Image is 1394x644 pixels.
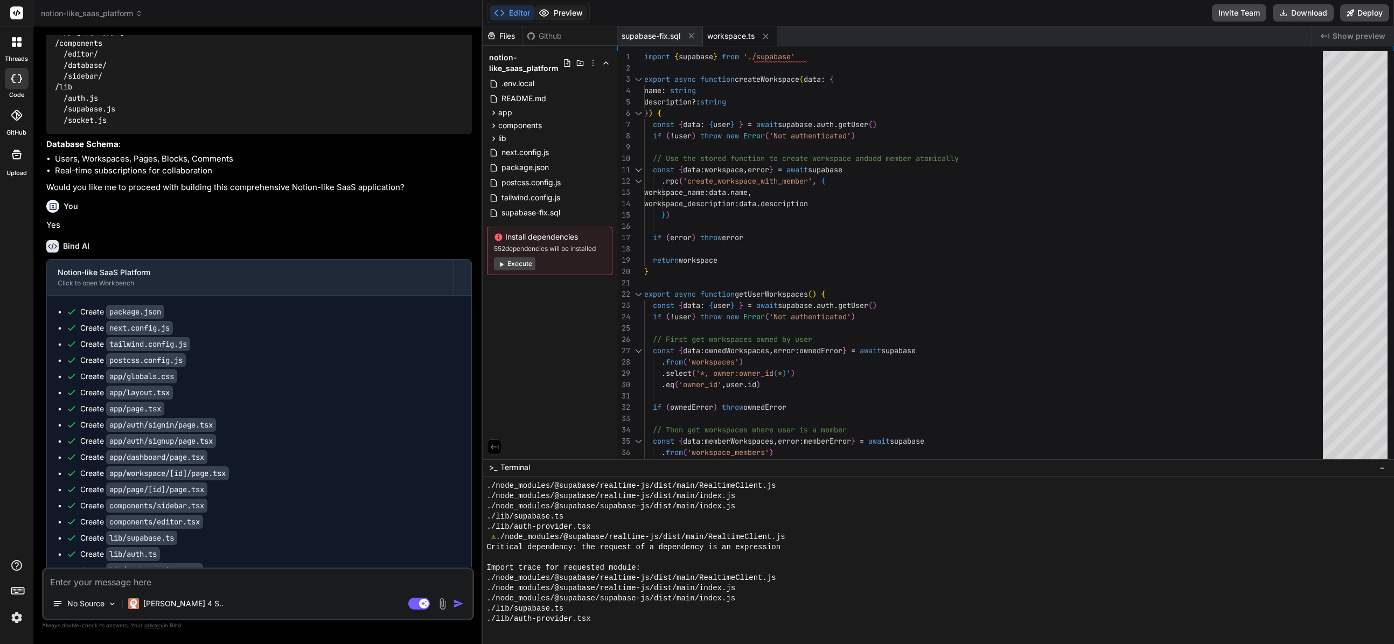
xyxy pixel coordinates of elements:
span: ) [739,357,743,367]
div: Click to open Workbench [58,279,443,288]
span: throw [700,233,722,242]
span: if [653,402,661,412]
span: const [653,165,674,174]
span: ) [692,131,696,141]
span: . [661,380,666,389]
span: ownedError [743,402,786,412]
span: error [778,436,799,446]
span: } [842,346,847,355]
span: workspace_description [644,199,735,208]
span: package.json [500,161,550,174]
div: Click to collapse the range. [631,108,645,119]
span: data [683,300,700,310]
div: 18 [617,243,630,255]
span: if [653,131,661,141]
span: new [726,312,739,321]
div: Create [80,403,164,414]
span: ( [765,131,769,141]
span: memberError [804,436,851,446]
span: await [786,165,808,174]
span: from [722,52,739,61]
div: Create [80,371,177,382]
div: Click to collapse the range. [631,436,645,447]
div: 27 [617,345,630,356]
span: throw [700,131,722,141]
span: error [773,346,795,355]
div: Create [80,323,173,333]
div: 35 [617,436,630,447]
div: 29 [617,368,630,379]
span: from [666,447,683,457]
span: { [821,289,825,299]
span: // First get workspaces owned by user [653,334,812,344]
span: : [821,74,825,84]
div: 6 [617,108,630,119]
div: Click to collapse the range. [631,74,645,85]
span: function [700,74,735,84]
span: ownedError [670,402,713,412]
div: 14 [617,198,630,209]
div: Create [80,306,164,317]
span: user [674,312,692,321]
button: Notion-like SaaS PlatformClick to open Workbench [47,260,454,295]
div: 25 [617,323,630,334]
button: Invite Team [1212,4,1266,22]
span: = [778,165,782,174]
span: name [644,86,661,95]
code: app/layout.tsx [106,386,173,400]
div: Github [522,31,567,41]
span: } [769,165,773,174]
span: Error [743,312,765,321]
div: 7 [617,119,630,130]
button: Preview [534,5,587,20]
span: notion-like_saas_platform [41,8,143,19]
p: Yes [46,219,472,232]
span: ( [683,357,687,367]
span: const [653,346,674,355]
span: } [661,210,666,220]
div: 22 [617,289,630,300]
span: getUser [838,300,868,310]
div: 34 [617,424,630,436]
span: = [748,120,752,129]
div: Click to collapse the range. [631,345,645,356]
code: app/page.tsx [106,402,164,416]
span: >_ [489,462,497,473]
div: 5 [617,96,630,108]
span: , [773,436,778,446]
span: const [653,300,674,310]
span: 552 dependencies will be installed [494,244,605,253]
span: from [666,357,683,367]
span: } [739,120,743,129]
span: ! [670,312,674,321]
div: 13 [617,187,630,198]
span: import [644,52,670,61]
span: ( [692,368,696,378]
span: user [713,300,730,310]
code: app/dashboard/page.tsx [106,450,207,464]
span: data [683,436,700,446]
div: 21 [617,277,630,289]
div: 12 [617,176,630,187]
span: return [653,255,679,265]
span: : [700,300,705,310]
span: const [653,436,674,446]
code: postcss.config.js [106,353,186,367]
span: supabase [679,52,713,61]
span: , [769,346,773,355]
span: } [713,52,717,61]
div: Click to collapse the range. [631,176,645,187]
div: Files [483,31,522,41]
span: . [661,447,666,457]
span: auth [817,120,834,129]
span: .env.local [500,77,535,90]
span: data [709,187,726,197]
span: data [683,120,700,129]
button: Editor [490,5,534,20]
span: data [739,199,756,208]
span: { [657,108,661,118]
span: , [722,380,726,389]
span: error [670,233,692,242]
code: package.json [106,305,164,319]
span: ) [756,380,761,389]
